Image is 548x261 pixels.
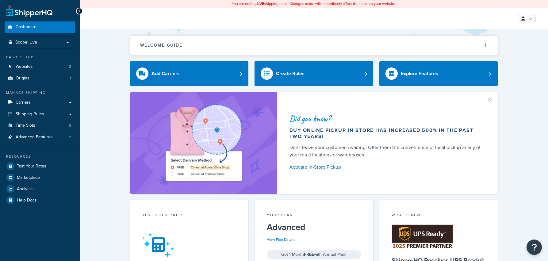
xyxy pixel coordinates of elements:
[255,61,373,86] a: Create Rules
[5,120,75,131] a: Time Slots0
[267,250,361,259] div: Get 1 Month with Annual Plan!
[15,40,37,45] span: Scope: Live
[379,61,498,86] a: Explore Features
[17,186,34,192] span: Analytics
[69,135,71,140] span: 2
[401,69,438,78] div: Explore Features
[69,123,71,128] span: 0
[70,76,71,81] span: 1
[5,61,75,72] li: Websites
[5,109,75,120] a: Shipping Rules
[289,127,483,140] div: Buy online pickup in store has increased 500% in the past two years!
[140,43,182,48] h2: Welcome Guide
[276,69,305,78] div: Create Rules
[5,55,75,60] div: Basic Setup
[5,132,75,143] li: Advanced Features
[142,212,236,219] div: Test your rates
[5,161,75,172] a: Test Your Rates
[16,123,35,128] span: Time Slots
[5,120,75,131] li: Time Slots
[16,112,44,117] span: Shipping Rules
[267,222,361,232] h5: Advanced
[289,163,483,171] a: Activate In-Store Pickup
[17,175,40,180] span: Marketplace
[5,61,75,72] a: Websites2
[130,36,498,55] button: Welcome Guide
[5,73,75,84] a: Origins1
[17,164,46,169] span: Test Your Rates
[151,69,180,78] div: Add Carriers
[16,135,53,140] span: Advanced Features
[289,144,483,159] div: Don't leave your customer's waiting. Offer them the convenience of local pickup at any of your re...
[5,97,75,108] a: Carriers
[16,100,31,105] span: Carriers
[5,172,75,183] a: Marketplace
[17,198,37,203] span: Help Docs
[289,114,483,123] div: Did you know?
[257,1,264,6] b: LIVE
[392,212,486,219] div: What's New
[148,101,259,185] img: ad-shirt-map-b0359fc47e01cab431d101c4b569394f6a03f54285957d908178d52f29eb9668.png
[5,154,75,159] div: Resources
[16,64,33,69] span: Websites
[267,237,295,242] a: View Plan Details
[267,212,361,219] div: Your Plan
[5,73,75,84] li: Origins
[69,64,71,69] span: 2
[527,240,542,255] button: Open Resource Center
[5,195,75,206] a: Help Docs
[5,90,75,95] div: Manage Shipping
[304,251,314,258] strong: FREE
[130,61,249,86] a: Add Carriers
[16,25,36,30] span: Dashboard
[5,21,75,33] a: Dashboard
[16,76,29,81] span: Origins
[5,132,75,143] a: Advanced Features2
[5,183,75,194] a: Analytics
